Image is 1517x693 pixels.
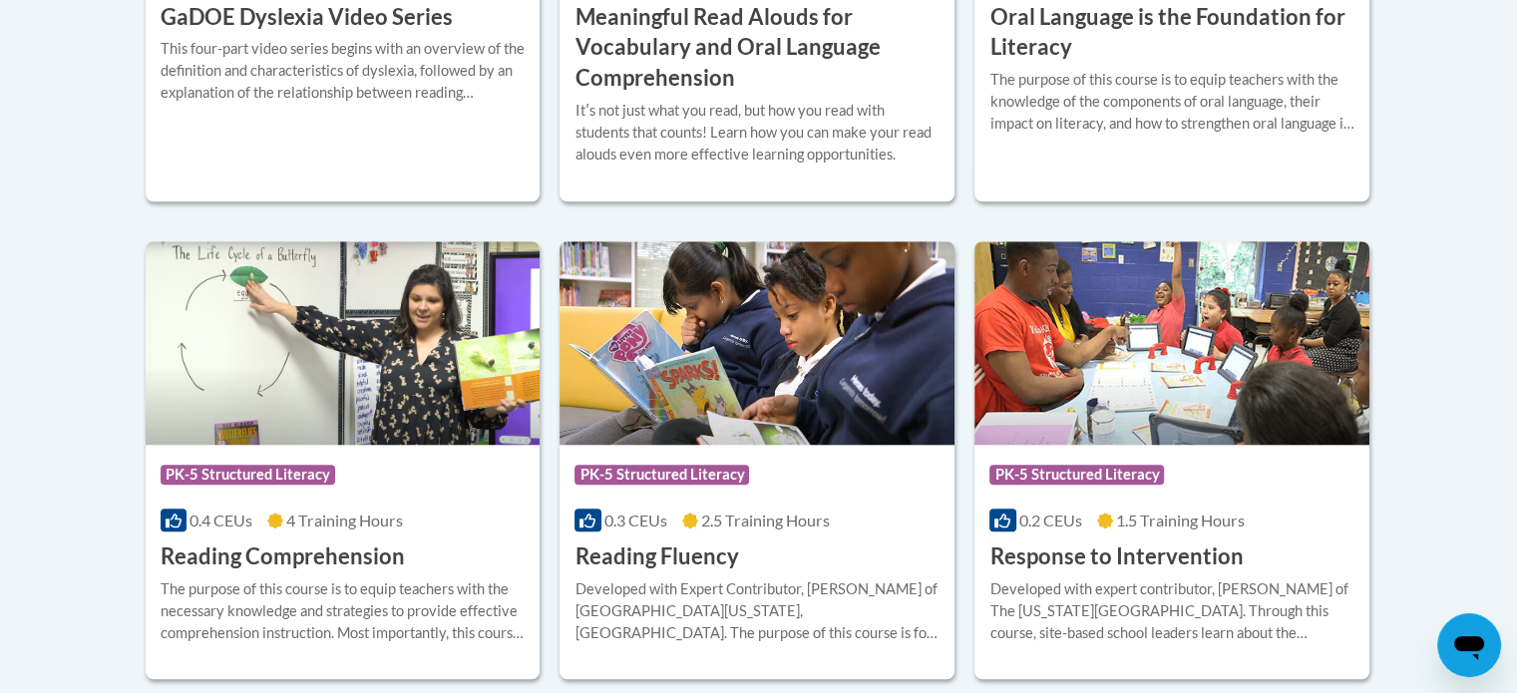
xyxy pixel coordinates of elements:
[574,2,940,94] h3: Meaningful Read Alouds for Vocabulary and Oral Language Comprehension
[286,511,403,529] span: 4 Training Hours
[974,241,1369,445] img: Course Logo
[974,241,1369,680] a: Course LogoPK-5 Structured Literacy0.2 CEUs1.5 Training Hours Response to InterventionDeveloped w...
[161,465,335,485] span: PK-5 Structured Literacy
[989,541,1243,572] h3: Response to Intervention
[574,578,940,644] div: Developed with Expert Contributor, [PERSON_NAME] of [GEOGRAPHIC_DATA][US_STATE], [GEOGRAPHIC_DATA...
[560,241,954,445] img: Course Logo
[574,541,738,572] h3: Reading Fluency
[161,578,526,644] div: The purpose of this course is to equip teachers with the necessary knowledge and strategies to pr...
[161,541,405,572] h3: Reading Comprehension
[146,241,541,445] img: Course Logo
[989,2,1354,64] h3: Oral Language is the Foundation for Literacy
[161,38,526,104] div: This four-part video series begins with an overview of the definition and characteristics of dysl...
[1116,511,1245,529] span: 1.5 Training Hours
[161,2,453,33] h3: GaDOE Dyslexia Video Series
[989,465,1164,485] span: PK-5 Structured Literacy
[574,100,940,166] div: Itʹs not just what you read, but how you read with students that counts! Learn how you can make y...
[574,465,749,485] span: PK-5 Structured Literacy
[560,241,954,680] a: Course LogoPK-5 Structured Literacy0.3 CEUs2.5 Training Hours Reading FluencyDeveloped with Exper...
[146,241,541,680] a: Course LogoPK-5 Structured Literacy0.4 CEUs4 Training Hours Reading ComprehensionThe purpose of t...
[989,69,1354,135] div: The purpose of this course is to equip teachers with the knowledge of the components of oral lang...
[1019,511,1082,529] span: 0.2 CEUs
[701,511,830,529] span: 2.5 Training Hours
[604,511,667,529] span: 0.3 CEUs
[989,578,1354,644] div: Developed with expert contributor, [PERSON_NAME] of The [US_STATE][GEOGRAPHIC_DATA]. Through this...
[1437,613,1501,677] iframe: Button to launch messaging window
[190,511,252,529] span: 0.4 CEUs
